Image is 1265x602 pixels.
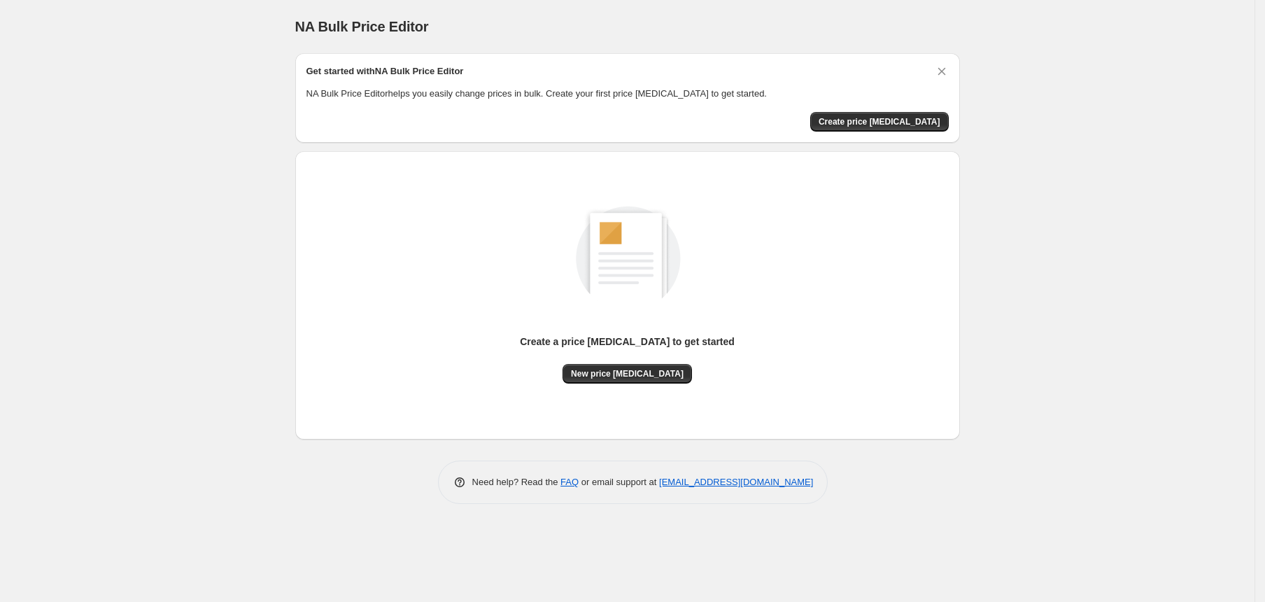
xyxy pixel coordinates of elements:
[659,477,813,487] a: [EMAIL_ADDRESS][DOMAIN_NAME]
[520,335,735,349] p: Create a price [MEDICAL_DATA] to get started
[571,368,684,379] span: New price [MEDICAL_DATA]
[560,477,579,487] a: FAQ
[295,19,429,34] span: NA Bulk Price Editor
[579,477,659,487] span: or email support at
[306,87,949,101] p: NA Bulk Price Editor helps you easily change prices in bulk. Create your first price [MEDICAL_DAT...
[306,64,464,78] h2: Get started with NA Bulk Price Editor
[935,64,949,78] button: Dismiss card
[810,112,949,132] button: Create price change job
[563,364,692,384] button: New price [MEDICAL_DATA]
[819,116,940,127] span: Create price [MEDICAL_DATA]
[472,477,561,487] span: Need help? Read the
